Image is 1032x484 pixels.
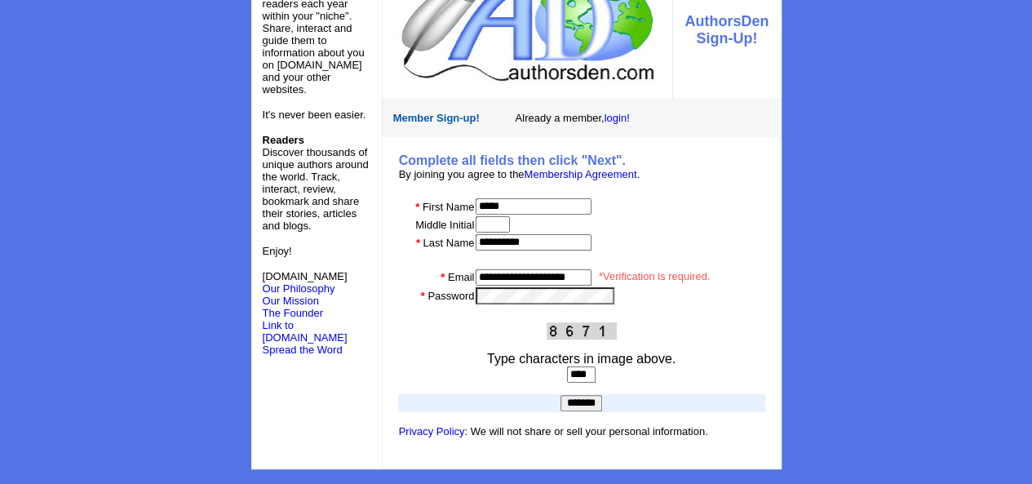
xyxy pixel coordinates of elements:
a: Our Philosophy [263,282,335,295]
a: Spread the Word [263,342,343,356]
font: Email [448,271,475,283]
font: Already a member, [515,112,629,124]
font: Middle Initial [415,219,474,231]
font: First Name [423,201,475,213]
font: By joining you agree to the . [399,168,640,180]
b: Readers [263,134,304,146]
b: Complete all fields then click "Next". [399,153,626,167]
font: Discover thousands of unique authors around the world. Track, interact, review, bookmark and shar... [263,134,369,232]
font: Enjoy! [263,245,292,257]
font: Type characters in image above. [487,352,675,366]
font: *Verification is required. [599,270,711,282]
font: [DOMAIN_NAME] [263,270,348,295]
a: Privacy Policy [399,425,465,437]
img: This Is CAPTCHA Image [547,322,617,340]
a: The Founder [263,307,323,319]
a: login! [605,112,630,124]
font: Last Name [423,237,474,249]
font: Password [427,290,474,302]
a: Membership Agreement [524,168,636,180]
a: Our Mission [263,295,319,307]
font: AuthorsDen Sign-Up! [684,13,768,47]
font: : We will not share or sell your personal information. [399,425,708,437]
font: Spread the Word [263,344,343,356]
font: Member Sign-up! [393,112,480,124]
font: It's never been easier. [263,109,366,121]
a: Link to [DOMAIN_NAME] [263,319,348,344]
